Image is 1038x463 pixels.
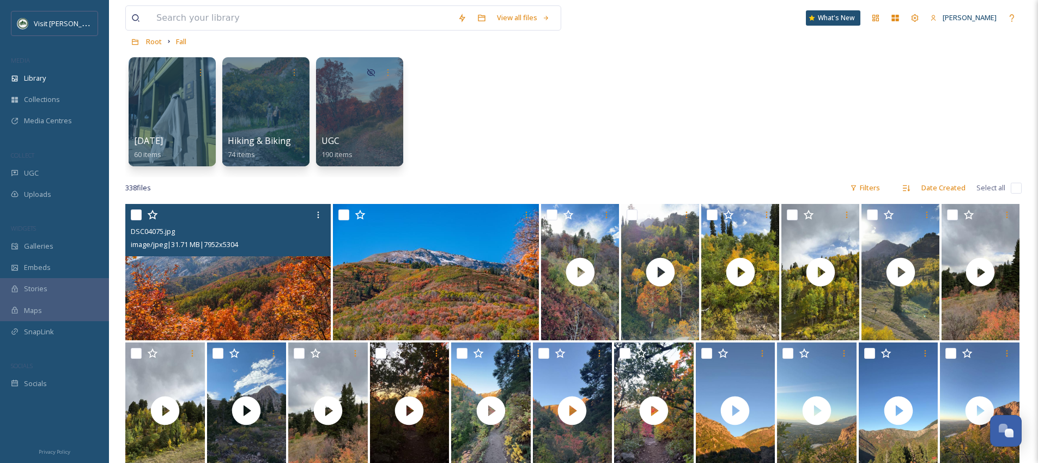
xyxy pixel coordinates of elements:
[781,204,859,340] img: thumbnail
[176,35,186,48] a: Fall
[24,116,72,126] span: Media Centres
[541,204,619,340] img: thumbnail
[24,378,47,389] span: Socials
[861,204,939,340] img: thumbnail
[942,204,1019,340] img: thumbnail
[24,241,53,251] span: Galleries
[916,177,971,199] div: Date Created
[134,135,163,147] span: [DATE]
[131,239,238,249] span: image/jpeg | 31.71 MB | 7952 x 5304
[134,136,163,159] a: [DATE]60 items
[24,305,42,316] span: Maps
[11,56,30,64] span: MEDIA
[24,262,51,273] span: Embeds
[491,7,555,28] a: View all files
[990,415,1022,447] button: Open Chat
[131,226,175,236] span: DSC04075.jpg
[39,448,70,455] span: Privacy Policy
[24,189,51,200] span: Uploads
[806,10,860,26] a: What's New
[125,183,151,193] span: 338 file s
[24,284,47,294] span: Stories
[39,444,70,458] a: Privacy Policy
[11,362,33,370] span: SOCIALS
[321,136,353,159] a: UGC190 items
[151,6,452,30] input: Search your library
[701,204,779,340] img: thumbnail
[333,204,539,340] img: WID_1018.jpg
[24,168,39,178] span: UGC
[146,37,162,46] span: Root
[943,13,997,22] span: [PERSON_NAME]
[228,135,291,147] span: Hiking & Biking
[24,73,46,83] span: Library
[321,149,353,159] span: 190 items
[34,18,103,28] span: Visit [PERSON_NAME]
[228,136,291,159] a: Hiking & Biking74 items
[845,177,885,199] div: Filters
[621,204,699,340] img: thumbnail
[976,183,1005,193] span: Select all
[176,37,186,46] span: Fall
[321,135,339,147] span: UGC
[134,149,161,159] span: 60 items
[146,35,162,48] a: Root
[11,151,34,159] span: COLLECT
[24,327,54,337] span: SnapLink
[125,204,331,340] img: DSC04075.jpg
[24,94,60,105] span: Collections
[228,149,255,159] span: 74 items
[11,224,36,232] span: WIDGETS
[17,18,28,29] img: Unknown.png
[925,7,1002,28] a: [PERSON_NAME]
